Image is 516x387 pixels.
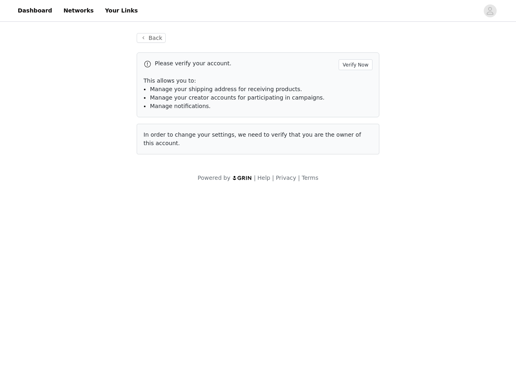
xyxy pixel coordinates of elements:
img: logo [232,175,252,181]
a: Networks [58,2,98,20]
span: Powered by [198,175,230,181]
span: In order to change your settings, we need to verify that you are the owner of this account. [144,131,361,146]
a: Help [258,175,270,181]
p: This allows you to: [144,77,372,85]
span: Manage notifications. [150,103,211,109]
span: Manage your creator accounts for participating in campaigns. [150,94,325,101]
span: | [272,175,274,181]
button: Verify Now [339,59,372,70]
span: | [254,175,256,181]
button: Back [137,33,166,43]
a: Dashboard [13,2,57,20]
a: Your Links [100,2,143,20]
p: Please verify your account. [155,59,335,68]
span: Manage your shipping address for receiving products. [150,86,302,92]
a: Terms [302,175,318,181]
a: Privacy [276,175,296,181]
div: avatar [486,4,494,17]
span: | [298,175,300,181]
